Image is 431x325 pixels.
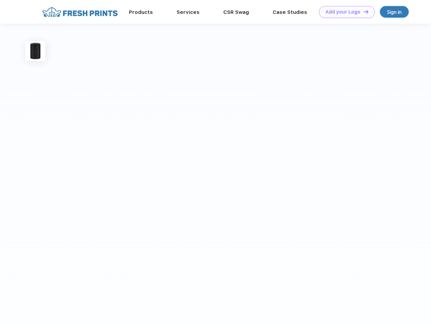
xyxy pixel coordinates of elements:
img: DT [364,10,368,14]
a: Products [129,9,153,15]
div: Sign in [387,8,402,16]
img: func=resize&h=100 [25,41,45,61]
a: Sign in [380,6,409,18]
div: Add your Logo [325,9,360,15]
img: fo%20logo%202.webp [40,6,120,18]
